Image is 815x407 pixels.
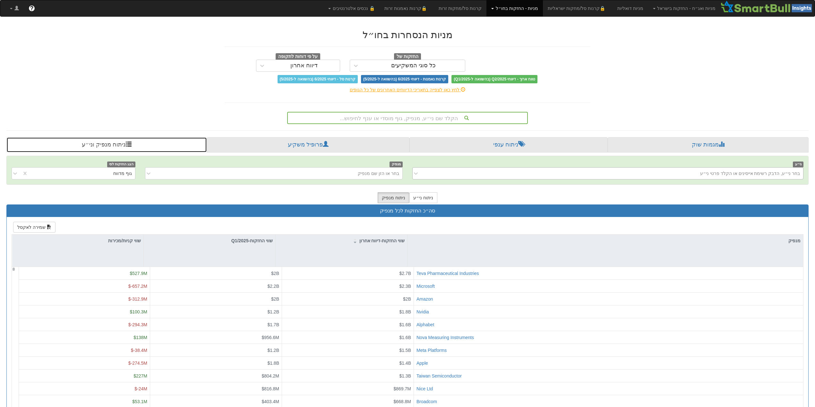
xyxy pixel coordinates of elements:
a: 🔒קרנות נאמנות זרות [380,0,434,16]
button: Broadcom [416,398,437,405]
button: שמירה לאקסל [13,222,56,233]
div: שווי החזקות-Q1/2025 [144,235,275,247]
span: $403.4M [262,399,279,404]
div: שווי החזקות-דיווח אחרון [276,235,407,247]
span: על פי דוחות לתקופה [276,53,320,60]
span: $-24M [134,386,147,391]
div: בחר ני״ע, הדבק רשימת אייסינים או הקלד פרטי ני״ע [700,170,800,177]
span: $53.1M [132,399,147,404]
span: $668.8M [394,399,411,404]
span: קרנות נאמנות - דיווחי 6/2025 (בהשוואה ל-5/2025) [361,75,448,83]
a: פרופיל משקיע [207,137,409,153]
span: ? [30,5,33,12]
button: Microsoft [416,283,435,289]
a: ניתוח מנפיק וני״ע [6,137,207,153]
span: $2.7B [399,271,411,276]
a: מניות דואליות [613,0,648,16]
span: $1.7B [267,322,279,327]
span: $2B [403,296,411,302]
div: הקלד שם ני״ע, מנפיק, גוף מוסדי או ענף לחיפוש... [288,112,527,123]
span: $527.9M [130,271,147,276]
a: מניות ואג״ח - החזקות בישראל [648,0,720,16]
span: החזקות של [394,53,421,60]
span: טווח ארוך - דיווחי Q2/2025 (בהשוואה ל-Q1/2025) [451,75,537,83]
span: $1.3B [399,373,411,378]
span: $1.6B [399,335,411,340]
div: לחץ כאן לצפייה בתאריכי הדיווחים האחרונים של כל הגופים [220,87,595,93]
button: Nvidia [416,309,429,315]
span: $1.6B [399,322,411,327]
a: ניתוח ענפי [409,137,608,153]
span: $804.2M [262,373,279,378]
span: $227M [133,373,147,378]
span: $1.8B [399,309,411,314]
a: מניות - החזקות בחו״ל [486,0,543,16]
div: שווי קניות/מכירות [12,235,143,247]
span: ני״ע [793,162,803,167]
div: מנפיק [407,235,803,247]
img: Smartbull [720,0,815,13]
div: כל סוגי המשקיעים [391,62,436,69]
span: $2.2B [267,284,279,289]
span: $-274.5M [128,361,147,366]
span: הצג החזקות לפי [107,162,135,167]
a: מגמות שוק [608,137,809,153]
span: $2.3B [399,284,411,289]
div: דיווח אחרון [290,62,318,69]
span: $1.5B [399,348,411,353]
div: גוף מדווח [113,170,132,177]
button: Nice Ltd [416,386,433,392]
span: $-657.2M [128,284,147,289]
a: 🔒 נכסים אלטרנטיבים [323,0,380,16]
span: $2B [271,271,279,276]
a: ? [24,0,40,16]
span: $100.3M [130,309,147,314]
span: $1.2B [267,348,279,353]
span: $816.8M [262,386,279,391]
button: Meta Platforms [416,347,447,353]
button: Nova Measuring Instruments [416,334,474,341]
a: 🔒קרנות סל/מחקות ישראליות [543,0,612,16]
button: Apple [416,360,428,366]
span: $-312.9M [128,296,147,302]
button: Amazon [416,296,433,302]
button: Taiwan Semiconductor [416,373,462,379]
button: ניתוח ני״ע [409,192,437,203]
span: $1.2B [267,309,279,314]
button: ניתוח מנפיק [378,192,409,203]
span: $-294.3M [128,322,147,327]
span: מנפיק [390,162,403,167]
span: $138M [133,335,147,340]
span: $1.4B [399,361,411,366]
span: $-38.4M [131,348,147,353]
span: $956.6M [262,335,279,340]
h3: סה״כ החזקות לכל מנפיק [12,208,803,214]
button: Alphabet [416,321,434,328]
div: בחר או הזן שם מנפיק [358,170,399,177]
a: קרנות סל/מחקות זרות [434,0,486,16]
span: $2B [271,296,279,302]
h2: מניות הנסחרות בחו״ל [225,29,590,40]
span: $1.8B [267,361,279,366]
button: Teva Pharmaceutical Industries [416,270,479,277]
span: קרנות סל - דיווחי 6/2025 (בהשוואה ל-5/2025) [278,75,358,83]
span: $869.7M [394,386,411,391]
